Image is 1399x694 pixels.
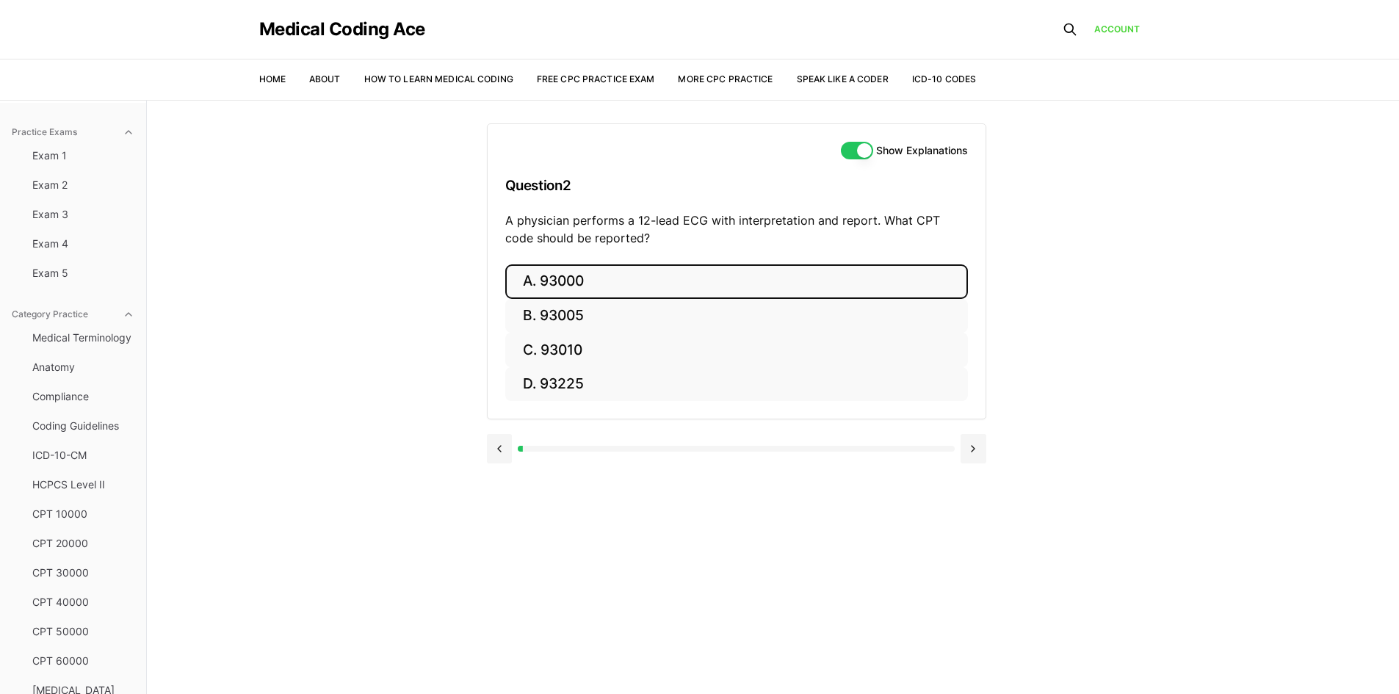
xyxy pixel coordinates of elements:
button: C. 93010 [505,333,968,367]
span: CPT 30000 [32,565,134,580]
button: HCPCS Level II [26,473,140,496]
span: Exam 5 [32,266,134,281]
button: Exam 1 [26,144,140,167]
a: ICD-10 Codes [912,73,976,84]
span: Anatomy [32,360,134,375]
button: Anatomy [26,355,140,379]
a: How to Learn Medical Coding [364,73,513,84]
span: CPT 60000 [32,654,134,668]
span: Exam 4 [32,236,134,251]
a: About [309,73,341,84]
span: Coding Guidelines [32,419,134,433]
a: More CPC Practice [678,73,773,84]
button: Exam 5 [26,261,140,285]
span: ICD-10-CM [32,448,134,463]
button: Exam 4 [26,232,140,256]
a: Free CPC Practice Exam [537,73,655,84]
button: A. 93000 [505,264,968,299]
a: Account [1094,23,1140,36]
a: Home [259,73,286,84]
button: Practice Exams [6,120,140,144]
a: Medical Coding Ace [259,21,425,38]
button: Medical Terminology [26,326,140,350]
a: Speak Like a Coder [797,73,889,84]
h3: Question 2 [505,164,968,207]
span: Exam 1 [32,148,134,163]
button: Exam 2 [26,173,140,197]
button: B. 93005 [505,299,968,333]
label: Show Explanations [876,145,968,156]
button: CPT 10000 [26,502,140,526]
button: Category Practice [6,303,140,326]
button: Exam 3 [26,203,140,226]
button: CPT 50000 [26,620,140,643]
span: CPT 20000 [32,536,134,551]
span: Medical Terminology [32,330,134,345]
button: CPT 60000 [26,649,140,673]
button: Coding Guidelines [26,414,140,438]
span: Exam 2 [32,178,134,192]
span: CPT 40000 [32,595,134,610]
span: HCPCS Level II [32,477,134,492]
button: CPT 20000 [26,532,140,555]
p: A physician performs a 12-lead ECG with interpretation and report. What CPT code should be reported? [505,212,968,247]
button: D. 93225 [505,367,968,402]
button: Compliance [26,385,140,408]
button: ICD-10-CM [26,444,140,467]
span: Compliance [32,389,134,404]
button: CPT 40000 [26,590,140,614]
span: CPT 10000 [32,507,134,521]
span: Exam 3 [32,207,134,222]
button: CPT 30000 [26,561,140,585]
span: CPT 50000 [32,624,134,639]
